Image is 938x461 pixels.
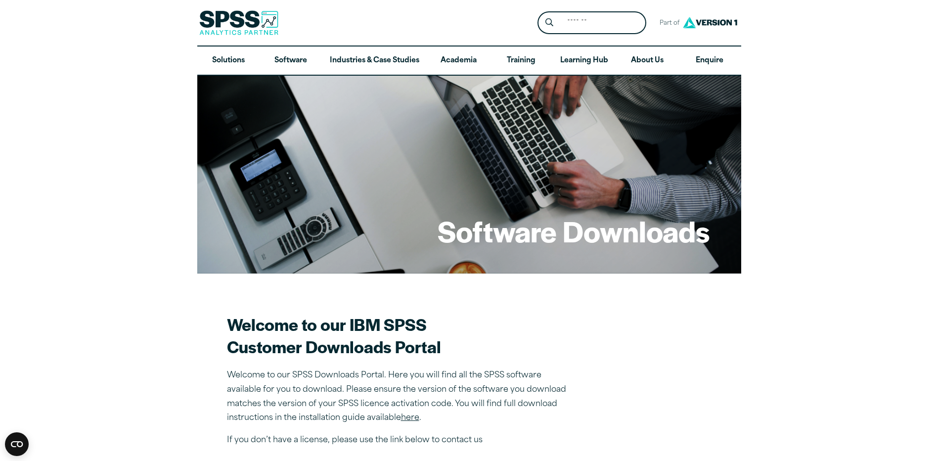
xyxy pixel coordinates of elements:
[197,46,741,75] nav: Desktop version of site main menu
[616,46,678,75] a: About Us
[199,10,278,35] img: SPSS Analytics Partner
[260,46,322,75] a: Software
[540,14,558,32] button: Search magnifying glass icon
[227,433,573,448] p: If you don’t have a license, please use the link below to contact us
[490,46,552,75] a: Training
[5,432,29,456] button: Open CMP widget
[537,11,646,35] form: Site Header Search Form
[678,46,741,75] a: Enquire
[680,13,740,32] img: Version1 Logo
[227,313,573,358] h2: Welcome to our IBM SPSS Customer Downloads Portal
[227,369,573,425] p: Welcome to our SPSS Downloads Portal. Here you will find all the SPSS software available for you ...
[197,46,260,75] a: Solutions
[438,212,710,250] h1: Software Downloads
[401,414,419,422] a: here
[322,46,427,75] a: Industries & Case Studies
[427,46,490,75] a: Academia
[552,46,616,75] a: Learning Hub
[545,18,553,27] svg: Search magnifying glass icon
[654,16,680,31] span: Part of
